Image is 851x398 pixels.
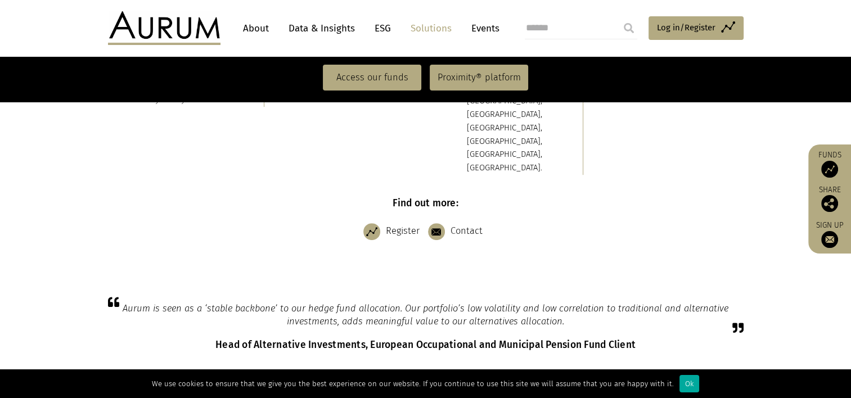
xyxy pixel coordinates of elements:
a: Data & Insights [283,18,361,39]
a: Proximity® platform [430,65,528,91]
a: Access our funds [323,65,421,91]
a: Contact [428,218,488,246]
blockquote: Aurum is seen as a ‘stable backbone’ to our hedge fund allocation. Our portfolio’s low volatility... [108,302,744,328]
h6: Find out more: [108,197,744,209]
div: Share [814,186,845,212]
a: ESG [369,18,397,39]
img: Access Funds [821,161,838,178]
a: Events [466,18,499,39]
a: Register [363,218,425,246]
img: Aurum [108,11,220,45]
a: Funds [814,150,845,178]
img: Share this post [821,195,838,212]
a: Log in/Register [649,16,744,40]
h6: Head of Alternative Investments, European Occupational and Municipal Pension Fund Client [108,339,744,351]
a: About [237,18,274,39]
div: Ok [679,375,699,392]
span: Log in/Register [657,21,715,34]
a: Solutions [405,18,457,39]
input: Submit [618,17,640,39]
img: Sign up to our newsletter [821,231,838,248]
a: Sign up [814,220,845,248]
